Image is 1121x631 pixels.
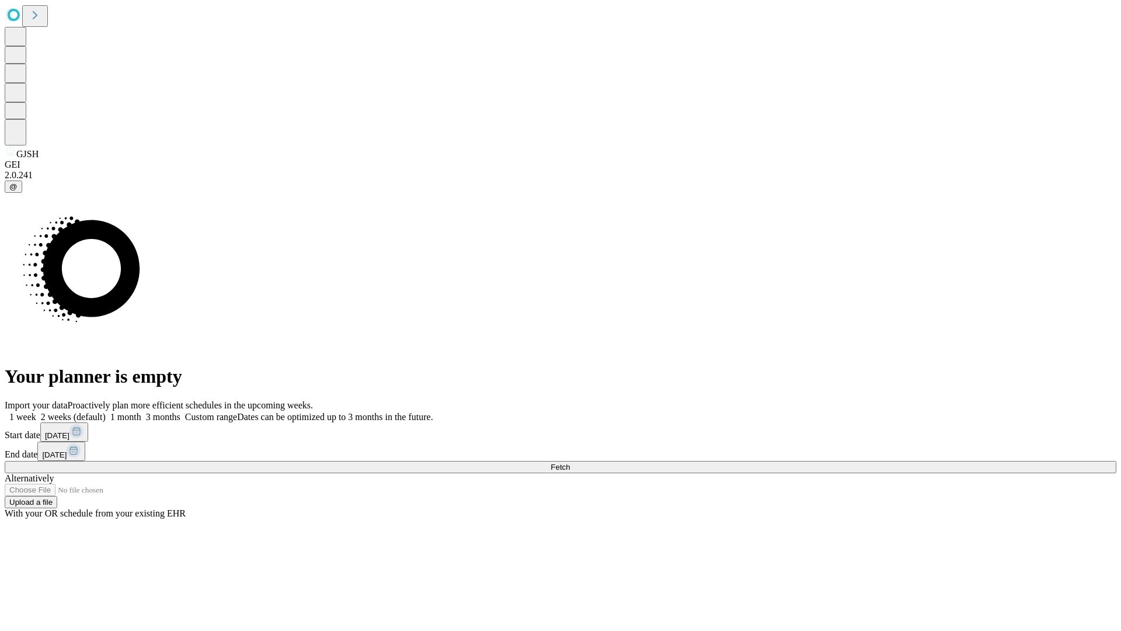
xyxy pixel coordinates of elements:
span: 1 month [110,412,141,422]
div: 2.0.241 [5,170,1116,181]
span: @ [9,182,18,191]
div: End date [5,442,1116,461]
span: With your OR schedule from your existing EHR [5,508,186,518]
div: Start date [5,422,1116,442]
h1: Your planner is empty [5,366,1116,387]
span: Custom range [185,412,237,422]
span: 2 weeks (default) [41,412,106,422]
span: Fetch [551,463,570,471]
span: Proactively plan more efficient schedules in the upcoming weeks. [68,400,313,410]
button: @ [5,181,22,193]
button: Fetch [5,461,1116,473]
button: Upload a file [5,496,57,508]
span: Import your data [5,400,68,410]
span: 1 week [9,412,36,422]
button: [DATE] [37,442,85,461]
span: [DATE] [45,431,69,440]
button: [DATE] [40,422,88,442]
span: 3 months [146,412,180,422]
span: [DATE] [42,450,67,459]
span: Dates can be optimized up to 3 months in the future. [237,412,433,422]
div: GEI [5,160,1116,170]
span: Alternatively [5,473,54,483]
span: GJSH [16,149,39,159]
